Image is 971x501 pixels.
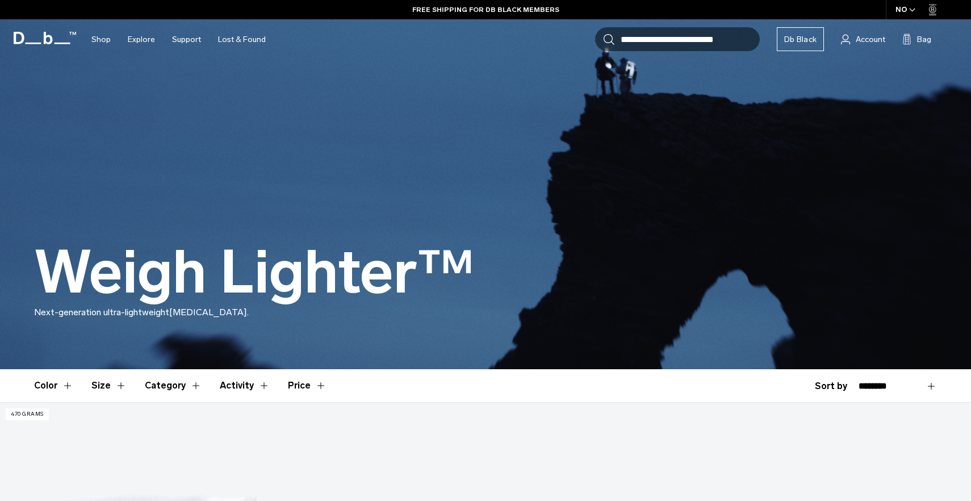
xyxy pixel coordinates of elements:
[169,307,249,318] span: [MEDICAL_DATA].
[34,240,474,306] h1: Weigh Lighter™
[841,32,885,46] a: Account
[145,369,202,402] button: Toggle Filter
[220,369,270,402] button: Toggle Filter
[218,19,266,60] a: Lost & Found
[288,369,327,402] button: Toggle Price
[34,369,73,402] button: Toggle Filter
[777,27,824,51] a: Db Black
[83,19,274,60] nav: Main Navigation
[91,19,111,60] a: Shop
[412,5,559,15] a: FREE SHIPPING FOR DB BLACK MEMBERS
[128,19,155,60] a: Explore
[6,408,49,420] p: 470 grams
[856,34,885,45] span: Account
[172,19,201,60] a: Support
[917,34,931,45] span: Bag
[902,32,931,46] button: Bag
[34,307,169,318] span: Next-generation ultra-lightweight
[91,369,127,402] button: Toggle Filter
